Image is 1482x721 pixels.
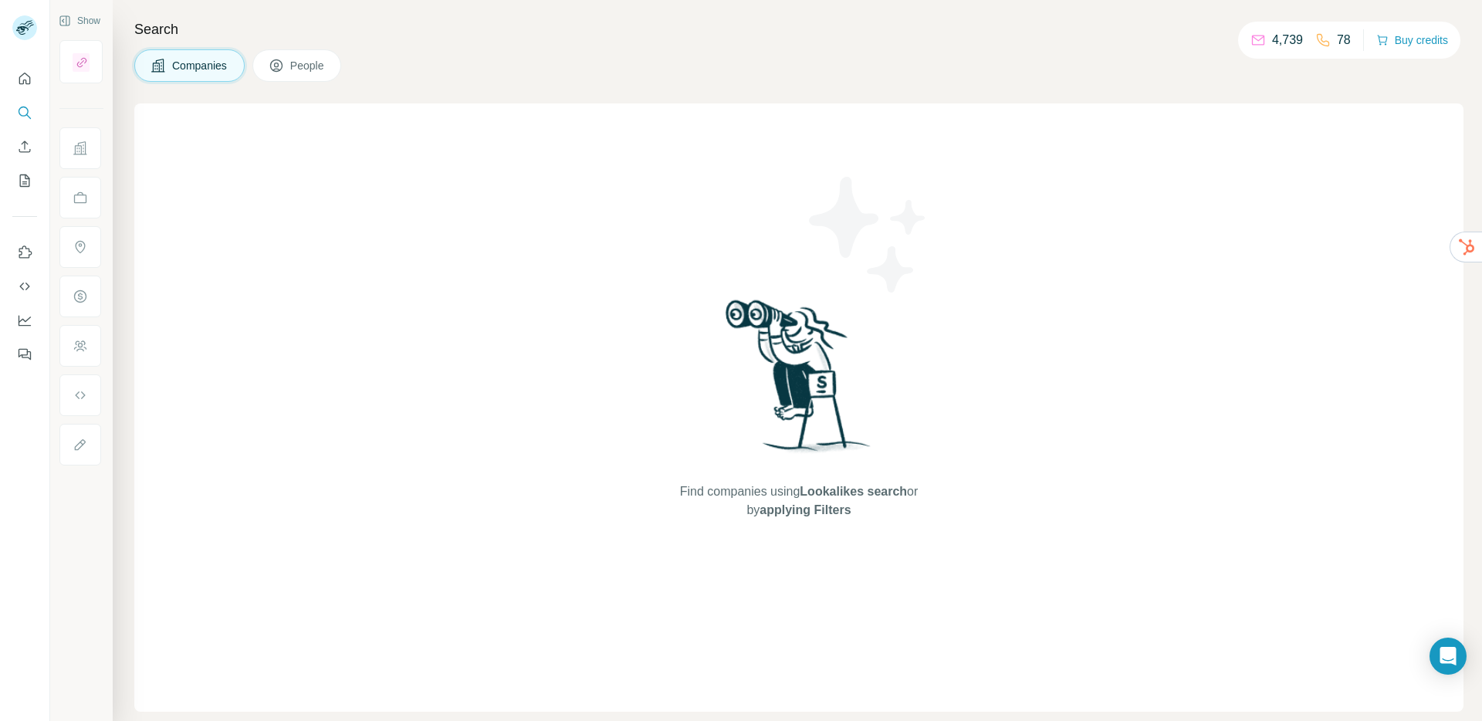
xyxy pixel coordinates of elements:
button: Enrich CSV [12,133,37,161]
button: My lists [12,167,37,195]
button: Buy credits [1376,29,1448,51]
button: Quick start [12,65,37,93]
img: Surfe Illustration - Stars [799,165,938,304]
span: applying Filters [760,503,851,516]
span: People [290,58,326,73]
button: Search [12,99,37,127]
span: Lookalikes search [800,485,907,498]
button: Dashboard [12,306,37,334]
p: 4,739 [1272,31,1303,49]
p: 78 [1337,31,1351,49]
button: Feedback [12,340,37,368]
button: Use Surfe API [12,272,37,300]
span: Find companies using or by [675,482,922,520]
img: Surfe Illustration - Woman searching with binoculars [719,296,879,468]
h4: Search [134,19,1463,40]
button: Use Surfe on LinkedIn [12,239,37,266]
button: Show [48,9,111,32]
span: Companies [172,58,228,73]
div: Open Intercom Messenger [1430,638,1467,675]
